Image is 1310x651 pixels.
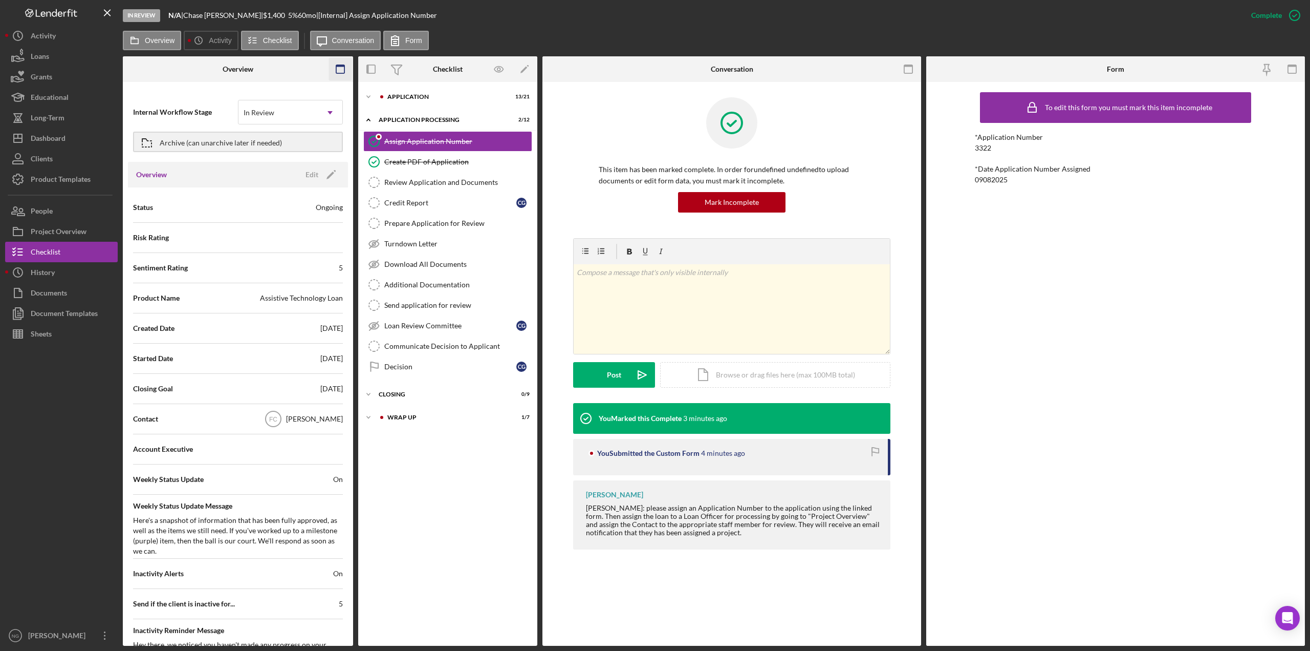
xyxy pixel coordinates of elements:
[975,133,1256,141] div: *Application Number
[363,254,532,275] a: Download All Documents
[5,67,118,87] button: Grants
[136,170,167,180] h3: Overview
[379,391,504,397] div: Closing
[5,303,118,324] button: Document Templates
[5,108,118,128] a: Long-Term
[5,26,118,46] button: Activity
[145,36,174,45] label: Overview
[269,416,277,423] text: FC
[320,353,343,364] div: [DATE]
[209,36,231,45] label: Activity
[31,262,55,285] div: History
[384,178,532,186] div: Review Application and Documents
[387,414,504,421] div: Wrap up
[586,491,643,499] div: [PERSON_NAME]
[683,414,727,423] time: 2025-09-08 22:55
[123,9,160,22] div: In Review
[5,242,118,262] button: Checklist
[31,149,53,172] div: Clients
[133,384,173,394] span: Closing Goal
[599,414,682,423] div: You Marked this Complete
[5,221,118,242] a: Project Overview
[5,87,118,108] a: Educational
[387,94,504,100] div: Application
[316,202,343,213] div: Ongoing
[363,213,532,234] a: Prepare Application for Review
[705,192,759,213] div: Mark Incomplete
[384,199,516,207] div: Credit Report
[299,167,340,182] button: Edit
[133,353,173,364] span: Started Date
[363,152,532,172] a: Create PDF of Application
[607,362,621,388] div: Post
[678,192,785,213] button: Mark Incomplete
[511,117,530,123] div: 2 / 12
[133,444,193,454] span: Account Executive
[511,391,530,397] div: 0 / 9
[5,128,118,149] button: Dashboard
[31,26,56,49] div: Activity
[5,201,118,221] button: People
[516,321,527,331] div: C G
[133,132,343,152] button: Archive (can unarchive later if needed)
[320,384,343,394] div: [DATE]
[133,625,343,636] span: Inactivity Reminder Message
[133,202,153,213] span: Status
[133,414,158,424] span: Contact
[1241,5,1305,26] button: Complete
[133,515,343,556] div: Here's a snapshot of information that has been fully approved, as well as the items we still need...
[316,11,437,19] div: | [Internal] Assign Application Number
[160,133,282,151] div: Archive (can unarchive later if needed)
[12,633,19,639] text: NG
[263,36,292,45] label: Checklist
[288,11,298,19] div: 5 %
[516,362,527,372] div: C G
[5,169,118,190] button: Product Templates
[384,322,516,330] div: Loan Review Committee
[133,107,238,117] span: Internal Workflow Stage
[5,625,118,646] button: NG[PERSON_NAME]
[260,293,343,303] div: Assistive Technology Loan
[31,221,86,244] div: Project Overview
[384,260,532,268] div: Download All Documents
[339,263,343,273] div: 5
[975,176,1008,184] div: 09082025
[975,144,991,152] div: 3322
[332,36,375,45] label: Conversation
[31,169,91,192] div: Product Templates
[1107,65,1124,73] div: Form
[5,262,118,283] button: History
[133,293,180,303] span: Product Name
[384,342,532,350] div: Communicate Decision to Applicant
[384,363,516,371] div: Decision
[31,283,67,306] div: Documents
[31,242,60,265] div: Checklist
[711,65,753,73] div: Conversation
[223,65,253,73] div: Overview
[31,108,64,131] div: Long-Term
[320,323,343,333] div: [DATE]
[333,474,343,485] span: On
[5,46,118,67] a: Loans
[573,362,655,388] button: Post
[363,316,532,336] a: Loan Review CommitteeCG
[384,137,532,145] div: Assign Application Number
[168,11,181,19] b: N/A
[1045,103,1212,112] div: To edit this form you must mark this item incomplete
[298,11,316,19] div: 60 mo
[975,165,1256,173] div: *Date Application Number Assigned
[405,36,422,45] label: Form
[133,569,184,579] span: Inactivity Alerts
[363,336,532,356] a: Communicate Decision to Applicant
[244,109,274,117] div: In Review
[133,501,343,511] span: Weekly Status Update Message
[263,11,285,19] span: $1,400
[339,599,343,609] div: 5
[586,504,880,537] div: [PERSON_NAME]: please assign an Application Number to the application using the linked form. Then...
[433,65,463,73] div: Checklist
